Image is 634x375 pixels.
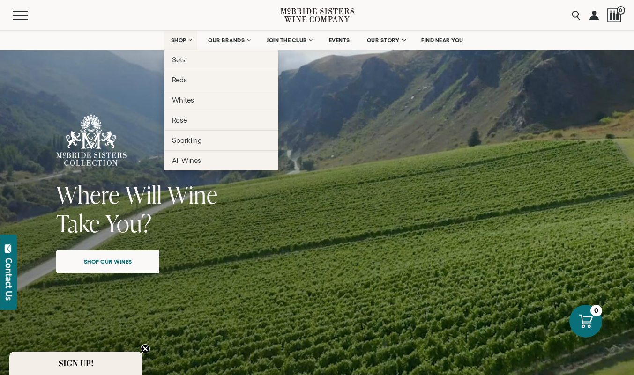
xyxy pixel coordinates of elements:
a: SHOP [164,31,197,50]
span: SIGN UP! [59,358,94,369]
span: FIND NEAR YOU [421,37,463,44]
a: Shop our wines [56,250,159,273]
span: Rosé [172,116,187,124]
span: Where [56,178,120,211]
span: JOIN THE CLUB [267,37,307,44]
span: Shop our wines [67,252,149,271]
span: EVENTS [329,37,350,44]
a: OUR STORY [361,31,411,50]
a: JOIN THE CLUB [261,31,318,50]
span: OUR BRANDS [208,37,245,44]
span: OUR STORY [367,37,400,44]
a: Rosé [164,110,278,130]
a: EVENTS [323,31,356,50]
span: You? [105,207,152,239]
a: Sets [164,50,278,70]
a: FIND NEAR YOU [415,31,470,50]
div: 0 [590,305,602,316]
a: OUR BRANDS [202,31,256,50]
a: Reds [164,70,278,90]
span: All Wines [172,156,201,164]
a: Whites [164,90,278,110]
span: Whites [172,96,194,104]
button: Mobile Menu Trigger [13,11,46,20]
span: SHOP [171,37,186,44]
span: Sets [172,56,186,64]
span: 0 [617,6,625,15]
span: Sparkling [172,136,202,144]
span: Will [125,178,162,211]
button: Close teaser [141,344,150,353]
span: Take [56,207,100,239]
span: Reds [172,76,187,84]
div: SIGN UP!Close teaser [9,352,142,375]
a: All Wines [164,150,278,170]
a: Sparkling [164,130,278,150]
div: Contact Us [4,258,14,301]
span: Wine [167,178,218,211]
